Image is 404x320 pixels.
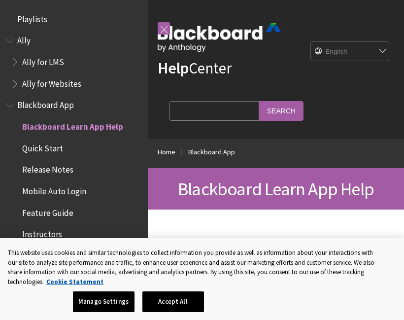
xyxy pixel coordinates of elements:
a: More information about your privacy, opens in a new tab [46,278,103,286]
a: Blackboard App [188,146,235,158]
span: Ally for LMS [22,54,64,67]
a: HelpCenter [158,58,232,78]
button: Manage Settings [73,291,135,312]
a: Home [158,146,175,158]
nav: Book outline for Playlists [6,11,142,28]
span: Instructors [22,226,62,240]
span: Playlists [17,11,47,24]
span: Blackboard Learn App Help [178,178,374,200]
select: Site Language Selector [311,42,390,62]
span: Blackboard Learn App Help [22,118,123,132]
span: Feature Guide [22,205,73,218]
span: Release Notes [22,162,73,175]
span: Blackboard App [17,97,74,110]
strong: Help [158,58,189,78]
button: Accept All [142,291,204,312]
div: This website uses cookies and similar technologies to collect information you provide as well as ... [8,248,376,286]
img: Blackboard by Anthology [158,23,281,52]
span: Quick Start [22,140,63,153]
span: Ally [17,33,31,46]
input: Search [259,101,303,120]
span: Mobile Auto Login [22,183,86,196]
nav: Book outline for Anthology Ally Help [6,33,142,92]
span: Ally for Websites [22,75,81,89]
